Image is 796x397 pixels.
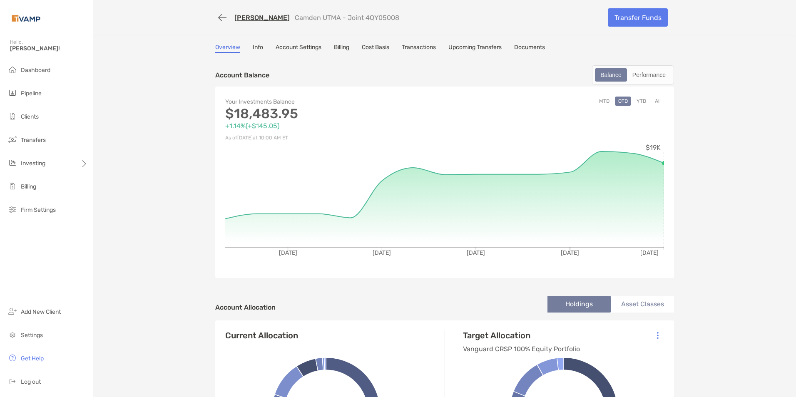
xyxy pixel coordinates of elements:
[276,44,321,53] a: Account Settings
[7,65,17,74] img: dashboard icon
[657,332,659,339] img: Icon List Menu
[21,113,39,120] span: Clients
[10,3,42,33] img: Zoe Logo
[225,133,445,143] p: As of [DATE] at 10:00 AM ET
[7,134,17,144] img: transfers icon
[7,88,17,98] img: pipeline icon
[334,44,349,53] a: Billing
[215,44,240,53] a: Overview
[21,67,50,74] span: Dashboard
[640,249,659,256] tspan: [DATE]
[234,14,290,22] a: [PERSON_NAME]
[463,344,580,354] p: Vanguard CRSP 100% Equity Portfolio
[561,249,579,256] tspan: [DATE]
[215,303,276,311] h4: Account Allocation
[10,45,88,52] span: [PERSON_NAME]!
[7,204,17,214] img: firm-settings icon
[7,330,17,340] img: settings icon
[463,330,580,340] h4: Target Allocation
[225,109,445,119] p: $18,483.95
[362,44,389,53] a: Cost Basis
[21,136,46,144] span: Transfers
[633,97,649,106] button: YTD
[7,158,17,168] img: investing icon
[21,183,36,190] span: Billing
[225,330,298,340] h4: Current Allocation
[402,44,436,53] a: Transactions
[21,378,41,385] span: Log out
[21,90,42,97] span: Pipeline
[21,332,43,339] span: Settings
[592,65,674,84] div: segmented control
[253,44,263,53] a: Info
[467,249,485,256] tspan: [DATE]
[611,296,674,313] li: Asset Classes
[7,376,17,386] img: logout icon
[21,308,61,315] span: Add New Client
[7,353,17,363] img: get-help icon
[646,144,661,151] tspan: $19K
[514,44,545,53] a: Documents
[225,121,445,131] p: +1.14% ( +$145.05 )
[7,111,17,121] img: clients icon
[596,69,626,81] div: Balance
[448,44,502,53] a: Upcoming Transfers
[225,97,445,107] p: Your Investments Balance
[7,181,17,191] img: billing icon
[7,306,17,316] img: add_new_client icon
[373,249,391,256] tspan: [DATE]
[615,97,631,106] button: QTD
[547,296,611,313] li: Holdings
[215,70,269,80] p: Account Balance
[596,97,613,106] button: MTD
[295,14,399,22] p: Camden UTMA - Joint 4QY05008
[21,206,56,213] span: Firm Settings
[652,97,664,106] button: All
[608,8,668,27] a: Transfer Funds
[628,69,670,81] div: Performance
[21,160,45,167] span: Investing
[21,355,44,362] span: Get Help
[279,249,297,256] tspan: [DATE]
